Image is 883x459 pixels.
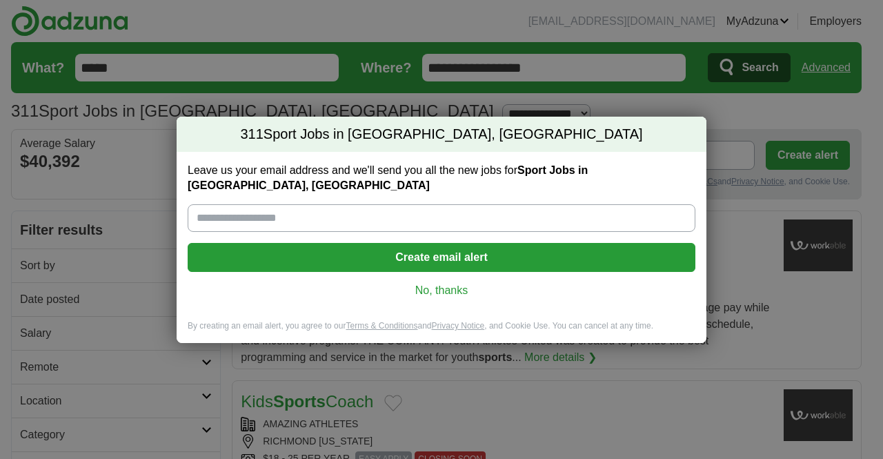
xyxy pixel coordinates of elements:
[188,243,695,272] button: Create email alert
[346,321,417,331] a: Terms & Conditions
[199,283,684,298] a: No, thanks
[177,117,706,153] h2: Sport Jobs in [GEOGRAPHIC_DATA], [GEOGRAPHIC_DATA]
[432,321,485,331] a: Privacy Notice
[188,163,695,193] label: Leave us your email address and we'll send you all the new jobs for
[240,125,263,144] span: 311
[177,320,706,343] div: By creating an email alert, you agree to our and , and Cookie Use. You can cancel at any time.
